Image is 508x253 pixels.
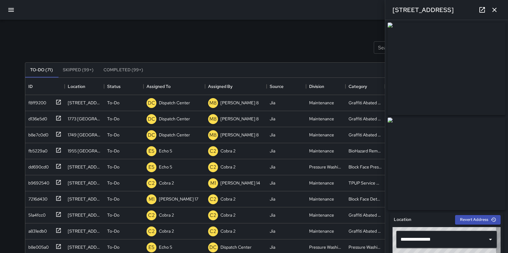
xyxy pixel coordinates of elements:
div: Location [68,78,85,95]
p: Echo 5 [159,148,172,154]
div: 805 Washington Street [68,180,101,186]
p: To-Do [107,132,119,138]
button: Skipped (99+) [58,63,99,77]
div: dd690cd0 [26,161,49,170]
p: Cobra 2 [220,164,236,170]
div: Division [309,78,324,95]
button: To-Do (71) [25,63,58,77]
div: 51a4fcc0 [26,209,46,218]
p: To-Do [107,244,119,250]
p: Dispatch Center [159,116,190,122]
div: Maintenance [309,116,334,122]
p: M8 [209,131,217,139]
div: Source [267,78,306,95]
div: Jia [270,244,275,250]
p: DC [209,244,217,251]
p: To-Do [107,196,119,202]
p: [PERSON_NAME] 17 [159,196,198,202]
p: C2 [210,196,216,203]
div: f8ff9200 [26,97,46,106]
div: Assigned By [208,78,232,95]
div: 1773 Broadway [68,116,101,122]
p: Dispatch Center [159,100,190,106]
div: 1407 Franklin Street [68,212,101,218]
p: C2 [210,147,216,155]
div: Graffiti Abated Large [349,132,382,138]
div: Pressure Washing [309,164,342,170]
p: [PERSON_NAME] 8 [220,132,259,138]
p: C2 [148,180,155,187]
p: E5 [148,164,155,171]
div: Maintenance [309,212,334,218]
div: 1955 Broadway [68,148,101,154]
div: Assigned By [205,78,267,95]
div: 1737 Broadway [68,100,101,106]
div: BioHazard Removed [349,148,382,154]
div: Maintenance [309,196,334,202]
div: Jia [270,100,275,106]
p: Cobra 2 [220,148,236,154]
div: 392 12th Street [68,228,101,234]
div: Graffiti Abated Large [349,212,382,218]
div: Location [65,78,104,95]
div: Status [104,78,143,95]
p: C2 [148,212,155,219]
p: [PERSON_NAME] 14 [220,180,260,186]
div: 1749 Broadway [68,132,101,138]
div: a831edb0 [26,226,47,234]
p: Cobra 2 [159,212,174,218]
div: Graffiti Abated Large [349,228,382,234]
div: Jia [270,116,275,122]
div: Assigned To [143,78,205,95]
div: 1423 Broadway [68,164,101,170]
div: Assigned To [147,78,171,95]
div: Jia [270,212,275,218]
p: [PERSON_NAME] 8 [220,116,259,122]
p: To-Do [107,116,119,122]
p: DC [148,99,155,107]
p: Cobra 2 [159,228,174,234]
p: E5 [148,147,155,155]
p: Cobra 2 [220,196,236,202]
div: Pressure Washing Hotspot List Completed [349,244,382,250]
p: M8 [209,115,217,123]
p: M1 [210,180,216,187]
div: Jia [270,132,275,138]
p: C2 [210,164,216,171]
p: DC [148,115,155,123]
div: 1802 Telegraph Avenue [68,196,101,202]
div: b9692540 [26,177,49,186]
p: Dispatch Center [220,244,252,250]
div: Graffiti Abated Large [349,100,382,106]
div: Jia [270,148,275,154]
p: C2 [210,212,216,219]
div: TPUP Service Requested [349,180,382,186]
p: To-Do [107,148,119,154]
button: Completed (99+) [99,63,148,77]
div: Status [107,78,121,95]
div: Category [349,78,367,95]
p: To-Do [107,212,119,218]
div: Jia [270,228,275,234]
p: M8 [209,99,217,107]
p: C2 [210,228,216,235]
div: Maintenance [309,100,334,106]
div: Jia [270,164,275,170]
div: Division [306,78,345,95]
div: ID [25,78,65,95]
div: d136e5d0 [26,113,47,122]
p: Cobra 2 [220,212,236,218]
p: To-Do [107,228,119,234]
p: To-Do [107,180,119,186]
p: E5 [148,244,155,251]
div: Maintenance [309,132,334,138]
p: Cobra 2 [159,180,174,186]
div: 1739 Broadway [68,244,101,250]
div: Jia [270,180,275,186]
p: DC [148,131,155,139]
div: Source [270,78,284,95]
p: Dispatch Center [159,132,190,138]
div: Maintenance [309,228,334,234]
p: To-Do [107,164,119,170]
div: Graffiti Abated Large [349,116,382,122]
